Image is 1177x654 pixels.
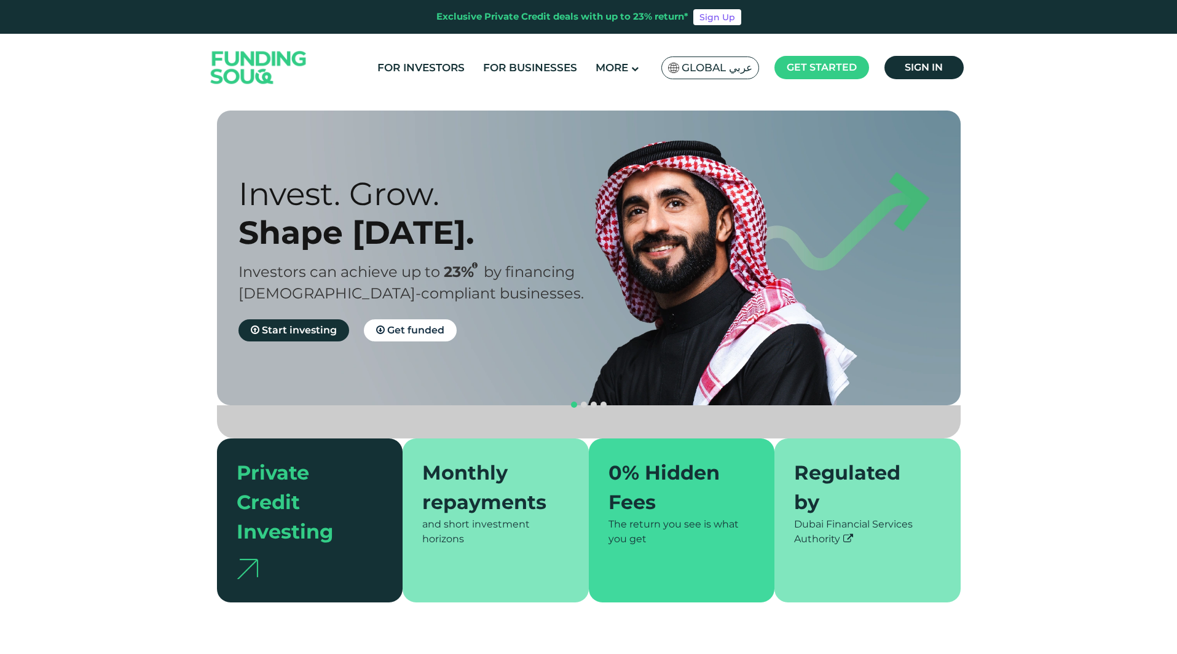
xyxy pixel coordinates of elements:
a: Sign Up [693,9,741,25]
a: Start investing [238,319,349,341]
a: Get funded [364,319,457,341]
img: SA Flag [668,63,679,73]
div: The return you see is what you get [608,517,755,547]
button: navigation [599,400,608,410]
span: Get funded [387,324,444,336]
span: 23% [444,263,484,281]
img: Logo [199,37,319,99]
div: Private Credit Investing [237,458,369,547]
a: For Businesses [480,58,580,78]
span: Investors can achieve up to [238,263,440,281]
img: arrow [237,559,258,579]
div: Dubai Financial Services Authority [794,517,941,547]
span: Start investing [262,324,337,336]
a: Sign in [884,56,964,79]
span: Global عربي [682,61,752,75]
div: 0% Hidden Fees [608,458,741,517]
i: 23% IRR (expected) ~ 15% Net yield (expected) [472,262,478,269]
span: More [596,61,628,74]
a: For Investors [374,58,468,78]
div: Regulated by [794,458,926,517]
div: Exclusive Private Credit deals with up to 23% return* [436,10,688,24]
button: navigation [579,400,589,410]
div: and short investment horizons [422,517,569,547]
div: Shape [DATE]. [238,213,610,252]
button: navigation [569,400,579,410]
div: Monthly repayments [422,458,554,517]
span: Get started [787,61,857,73]
button: navigation [589,400,599,410]
span: Sign in [905,61,943,73]
div: Invest. Grow. [238,174,610,213]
